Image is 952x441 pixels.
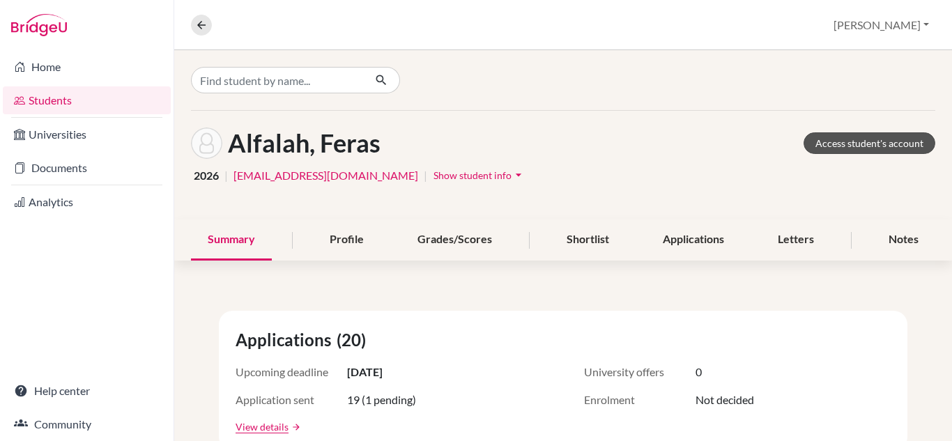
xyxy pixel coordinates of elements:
a: Students [3,86,171,114]
input: Find student by name... [191,67,364,93]
span: (20) [337,327,371,353]
a: Universities [3,121,171,148]
span: Not decided [696,392,754,408]
span: 2026 [194,167,219,184]
a: Access student's account [804,132,935,154]
a: Analytics [3,188,171,216]
span: | [424,167,427,184]
div: Profile [313,219,381,261]
img: Feras Alfalah's avatar [191,127,222,159]
span: University offers [584,364,696,380]
div: Shortlist [550,219,626,261]
span: 19 (1 pending) [347,392,416,408]
span: [DATE] [347,364,383,380]
h1: Alfalah, Feras [228,128,381,158]
div: Applications [646,219,741,261]
a: Community [3,410,171,438]
span: Enrolment [584,392,696,408]
button: [PERSON_NAME] [827,12,935,38]
a: Documents [3,154,171,182]
button: Show student infoarrow_drop_down [433,164,526,186]
span: | [224,167,228,184]
span: Show student info [433,169,512,181]
a: View details [236,419,289,434]
div: Letters [761,219,831,261]
a: arrow_forward [289,422,301,432]
a: [EMAIL_ADDRESS][DOMAIN_NAME] [233,167,418,184]
span: Applications [236,327,337,353]
span: Application sent [236,392,347,408]
i: arrow_drop_down [512,168,525,182]
img: Bridge-U [11,14,67,36]
a: Home [3,53,171,81]
a: Help center [3,377,171,405]
div: Grades/Scores [401,219,509,261]
div: Notes [872,219,935,261]
div: Summary [191,219,272,261]
span: 0 [696,364,702,380]
span: Upcoming deadline [236,364,347,380]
